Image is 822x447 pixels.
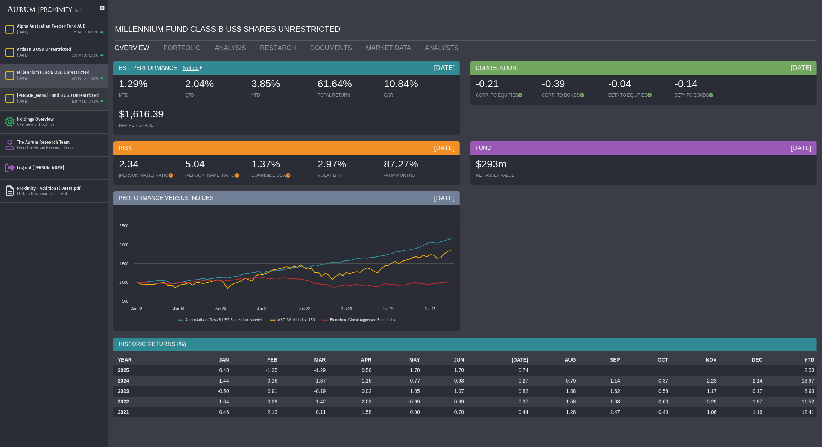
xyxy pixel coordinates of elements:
td: 12.41 [765,407,817,417]
img: Aurum-Proximity%20white.svg [7,2,72,18]
text: Jan-21 [257,307,268,311]
div: DOWNSIDE DEV. [251,173,311,178]
div: Est MTD: 1.93% [72,53,98,58]
div: EST. PERFORMANCE [113,61,460,75]
div: Alpha Australian Feeder Fund AUD [17,23,105,29]
a: ANALYSIS [209,41,255,55]
td: 2.13 [231,407,280,417]
div: HISTORIC RETURNS (%) [113,338,817,351]
td: 0.44 [466,407,531,417]
div: CAR [384,92,443,98]
div: YTD [251,92,311,98]
div: [DATE] [791,144,812,152]
text: Jan-22 [299,307,310,311]
td: 0.11 [280,407,328,417]
div: Meet the Aurum Research Team [17,145,105,151]
td: 2.14 [719,376,765,386]
text: Jan-18 [131,307,142,311]
div: Click to Download Document. [17,191,105,197]
div: CORR. TO BONDS [542,92,601,98]
td: 0.74 [466,365,531,376]
td: 1.08 [578,397,622,407]
td: 1.70 [422,365,466,376]
td: 0.56 [328,365,374,376]
div: Est MTD: 0.13% [72,99,98,104]
th: DEC [719,355,765,365]
div: TOTAL RETURN [318,92,377,98]
div: CORR. TO EQUITIES [476,92,535,98]
span: 1.29% [119,78,147,89]
td: 1.42 [280,397,328,407]
div: PERFORMANCE VERSUS INDICES [113,191,460,205]
td: 1.88 [531,386,578,397]
td: 11.52 [765,397,817,407]
text: 1 000 [119,281,128,285]
th: JAN [183,355,231,365]
th: JUN [422,355,466,365]
div: [DATE] [17,53,28,58]
div: [DATE] [434,63,455,72]
div: NET ASSET VALUE [476,173,535,178]
div: RISK [113,141,460,155]
div: -0.04 [608,77,667,92]
div: 2.34 [119,157,178,173]
th: 2023 [113,386,183,397]
td: 1.16 [328,376,374,386]
th: 2025 [113,365,183,376]
td: 1.06 [671,407,719,417]
td: 0.46 [183,407,231,417]
td: 1.70 [374,365,422,376]
th: MAY [374,355,422,365]
div: Proximity - Additional Users.pdf [17,185,105,191]
th: OCT [622,355,670,365]
td: 8.93 [765,386,817,397]
div: Overview of Holdings [17,122,105,128]
td: 1.28 [531,407,578,417]
span: -0.21 [476,78,499,89]
text: 1 500 [119,262,128,266]
td: 1.44 [183,376,231,386]
th: APR [328,355,374,365]
td: 1.05 [374,386,422,397]
div: 5.0.1 [75,8,83,14]
th: 2021 [113,407,183,417]
td: 0.90 [374,407,422,417]
div: % UP MONTHS [384,173,443,178]
td: 0.70 [422,407,466,417]
td: -0.19 [280,386,328,397]
a: MARKET DATA [361,41,420,55]
div: Notice [177,64,202,72]
td: 13.97 [765,376,817,386]
td: 0.16 [231,376,280,386]
td: 0.93 [422,376,466,386]
td: -0.29 [671,397,719,407]
div: [PERSON_NAME] RATIO [185,173,244,178]
td: 0.48 [183,365,231,376]
text: 2 000 [119,243,128,247]
td: 0.37 [466,397,531,407]
td: 0.99 [422,397,466,407]
div: $1,616.39 [119,107,178,122]
div: 61.64% [318,77,377,92]
div: [DATE] [434,144,455,152]
td: 0.37 [622,376,670,386]
td: 2.53 [765,365,817,376]
a: RESEARCH [255,41,305,55]
div: FUND [470,141,817,155]
th: NOV [671,355,719,365]
td: 0.17 [719,386,765,397]
div: Est MTD: 0.63% [71,30,98,35]
div: 10.84% [384,77,443,92]
div: CORRELATION [470,61,817,75]
div: QTD [185,92,244,98]
td: 0.02 [328,386,374,397]
div: The Aurum Research Team [17,139,105,145]
a: PORTFOLIO [158,41,210,55]
td: 1.14 [578,376,622,386]
a: DOCUMENTS [305,41,361,55]
div: [DATE] [791,63,812,72]
th: FEB [231,355,280,365]
td: -0.69 [374,397,422,407]
td: 0.58 [622,386,670,397]
td: 0.70 [531,376,578,386]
